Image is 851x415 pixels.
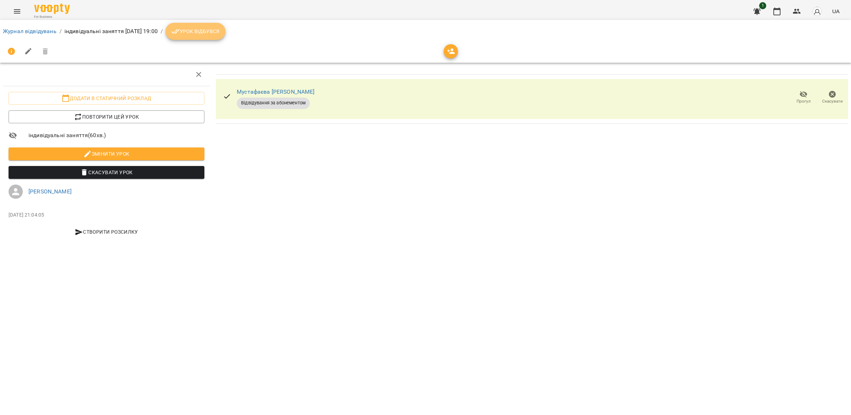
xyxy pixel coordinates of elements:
[812,6,822,16] img: avatar_s.png
[161,27,163,36] li: /
[237,88,315,95] a: Мустафаєва [PERSON_NAME]
[9,166,204,179] button: Скасувати Урок
[9,212,204,219] p: [DATE] 21:04:05
[237,100,310,106] span: Відвідування за абонементом
[34,15,70,19] span: For Business
[64,27,158,36] p: індивідуальні заняття [DATE] 19:00
[34,4,70,14] img: Voopty Logo
[171,27,220,36] span: Урок відбувся
[818,88,847,108] button: Скасувати
[28,131,204,140] span: індивідуальні заняття ( 60 хв. )
[9,225,204,238] button: Створити розсилку
[829,5,842,18] button: UA
[9,110,204,123] button: Повторити цей урок
[9,147,204,160] button: Змінити урок
[59,27,62,36] li: /
[3,28,57,35] a: Журнал відвідувань
[166,23,225,40] button: Урок відбувся
[3,23,848,40] nav: breadcrumb
[14,150,199,158] span: Змінити урок
[797,98,811,104] span: Прогул
[9,3,26,20] button: Menu
[11,228,202,236] span: Створити розсилку
[789,88,818,108] button: Прогул
[759,2,766,9] span: 1
[14,168,199,177] span: Скасувати Урок
[28,188,72,195] a: [PERSON_NAME]
[822,98,843,104] span: Скасувати
[14,113,199,121] span: Повторити цей урок
[832,7,840,15] span: UA
[9,92,204,105] button: Додати в статичний розклад
[14,94,199,103] span: Додати в статичний розклад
